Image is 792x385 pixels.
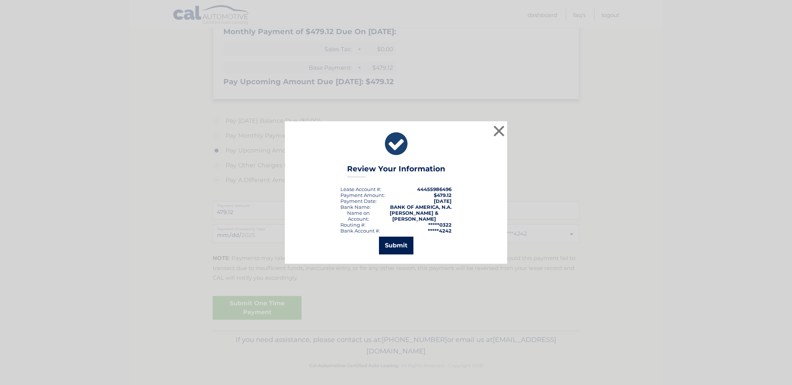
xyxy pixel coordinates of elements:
[340,228,380,234] div: Bank Account #:
[434,198,452,204] span: [DATE]
[340,204,371,210] div: Bank Name:
[340,210,376,222] div: Name on Account:
[434,192,452,198] span: $479.12
[340,186,381,192] div: Lease Account #:
[340,192,385,198] div: Payment Amount:
[347,164,445,177] h3: Review Your Information
[390,204,452,210] strong: BANK OF AMERICA, N.A.
[492,124,506,138] button: ×
[390,210,438,222] strong: [PERSON_NAME] & [PERSON_NAME]
[340,198,376,204] span: Payment Date
[340,198,377,204] div: :
[417,186,452,192] strong: 44455986496
[340,222,366,228] div: Routing #:
[379,237,413,254] button: Submit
